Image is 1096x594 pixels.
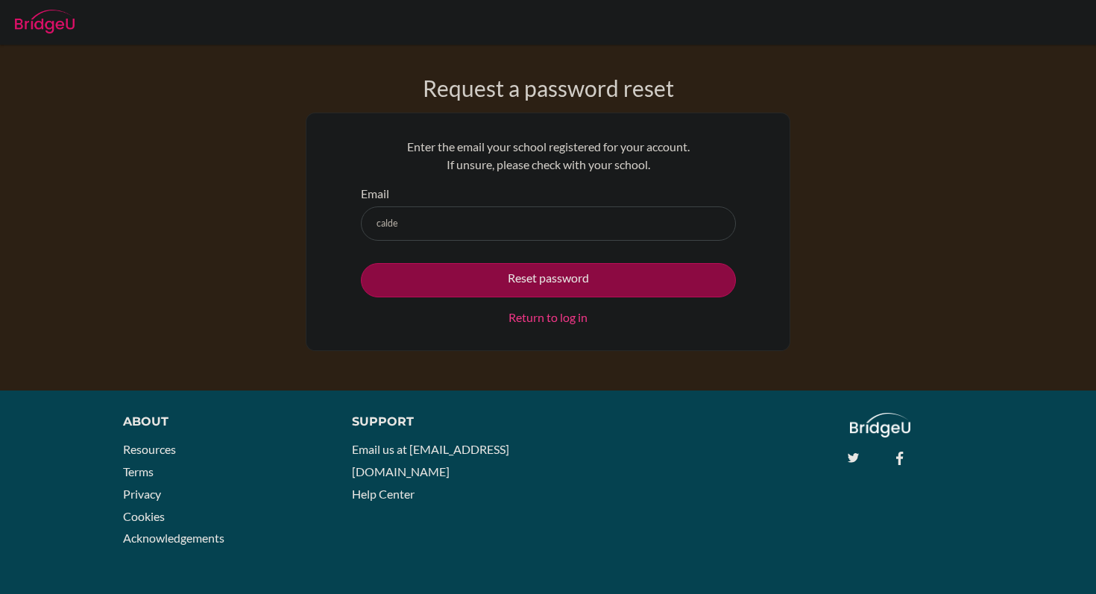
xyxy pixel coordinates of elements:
button: Reset password [361,263,736,297]
a: Privacy [123,487,161,501]
div: About [123,413,318,431]
a: Acknowledgements [123,531,224,545]
a: Terms [123,464,154,478]
a: Help Center [352,487,415,501]
a: Resources [123,442,176,456]
img: logo_white@2x-f4f0deed5e89b7ecb1c2cc34c3e3d731f90f0f143d5ea2071677605dd97b5244.png [850,413,910,437]
a: Return to log in [508,309,588,326]
label: Email [361,185,389,203]
a: Email us at [EMAIL_ADDRESS][DOMAIN_NAME] [352,442,509,478]
a: Cookies [123,509,165,523]
h1: Request a password reset [423,75,674,101]
img: Bridge-U [15,10,75,34]
p: Enter the email your school registered for your account. If unsure, please check with your school. [361,138,736,174]
div: Support [352,413,532,431]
